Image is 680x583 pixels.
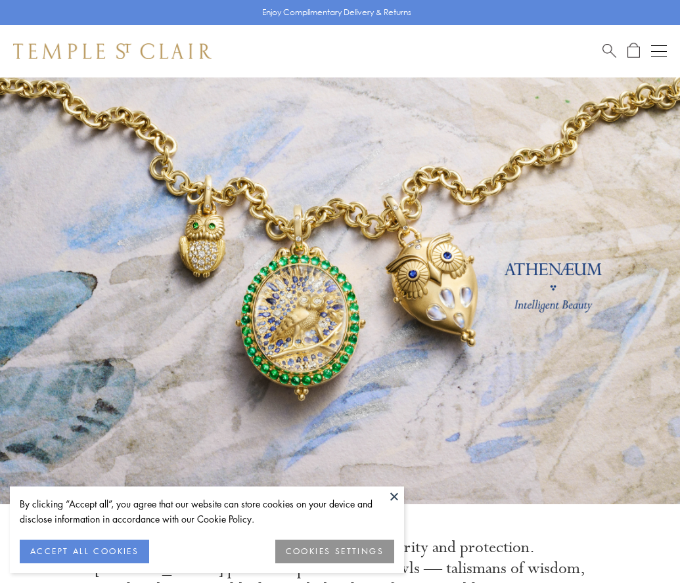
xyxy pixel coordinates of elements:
[275,540,394,563] button: COOKIES SETTINGS
[651,43,667,59] button: Open navigation
[627,43,640,59] a: Open Shopping Bag
[262,6,411,19] p: Enjoy Complimentary Delivery & Returns
[13,43,212,59] img: Temple St. Clair
[20,540,149,563] button: ACCEPT ALL COOKIES
[20,496,394,527] div: By clicking “Accept all”, you agree that our website can store cookies on your device and disclos...
[602,43,616,59] a: Search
